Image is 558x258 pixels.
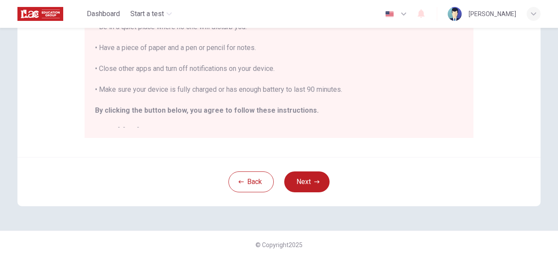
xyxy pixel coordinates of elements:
[228,171,274,192] button: Back
[17,5,63,23] img: ILAC logo
[87,9,120,19] span: Dashboard
[255,241,303,248] span: © Copyright 2025
[17,5,83,23] a: ILAC logo
[469,9,516,19] div: [PERSON_NAME]
[127,6,175,22] button: Start a test
[130,9,164,19] span: Start a test
[284,171,330,192] button: Next
[448,7,462,21] img: Profile picture
[83,6,123,22] button: Dashboard
[95,106,319,114] b: By clicking the button below, you agree to follow these instructions.
[384,11,395,17] img: en
[95,126,463,137] h2: Good luck!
